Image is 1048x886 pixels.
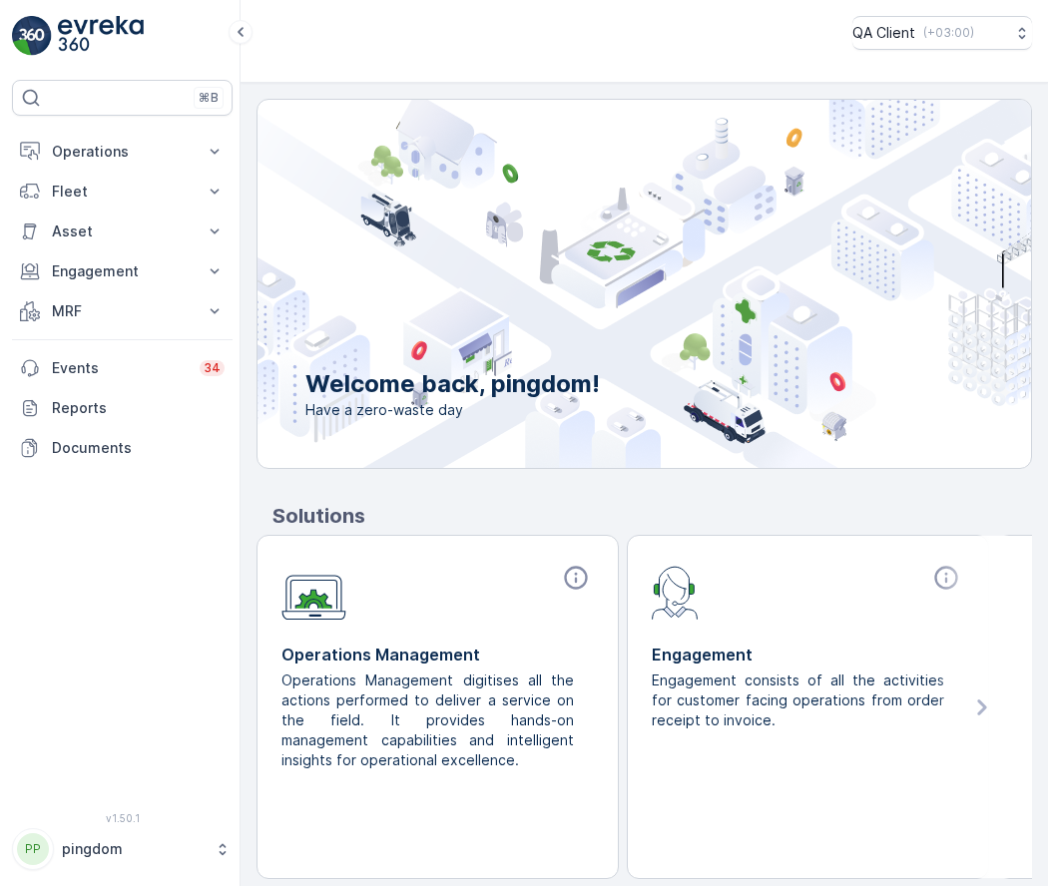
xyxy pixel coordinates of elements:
a: Events34 [12,348,233,388]
p: Engagement [52,261,193,281]
p: ⌘B [199,90,219,106]
button: Asset [12,212,233,251]
img: logo [12,16,52,56]
p: pingdom [62,839,205,859]
p: Events [52,358,188,378]
button: QA Client(+03:00) [852,16,1032,50]
p: Documents [52,438,225,458]
button: PPpingdom [12,828,233,870]
a: Reports [12,388,233,428]
p: Engagement [652,643,964,666]
p: Solutions [272,501,1032,531]
p: Fleet [52,182,193,202]
button: Fleet [12,172,233,212]
a: Documents [12,428,233,468]
img: city illustration [168,100,1031,468]
button: Engagement [12,251,233,291]
img: logo_light-DOdMpM7g.png [58,16,144,56]
p: ( +03:00 ) [923,25,974,41]
p: Operations Management [281,643,594,666]
button: Operations [12,132,233,172]
span: Have a zero-waste day [305,400,600,420]
p: Welcome back, pingdom! [305,368,600,400]
p: MRF [52,301,193,321]
p: 34 [204,360,221,376]
p: Operations [52,142,193,162]
p: Operations Management digitises all the actions performed to deliver a service on the field. It p... [281,670,578,770]
p: Asset [52,221,193,241]
p: Engagement consists of all the activities for customer facing operations from order receipt to in... [652,670,948,730]
div: PP [17,833,49,865]
p: QA Client [852,23,915,43]
img: module-icon [281,564,346,621]
button: MRF [12,291,233,331]
p: Reports [52,398,225,418]
span: v 1.50.1 [12,812,233,824]
img: module-icon [652,564,699,620]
